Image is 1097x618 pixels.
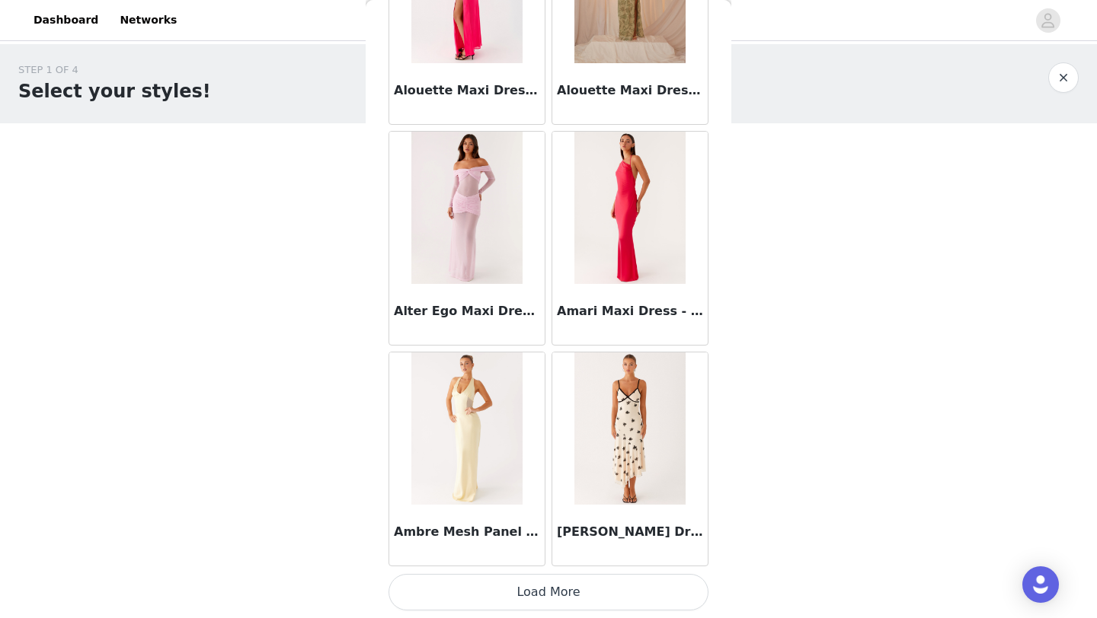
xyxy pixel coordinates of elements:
[394,81,540,100] h3: Alouette Maxi Dress - Fuchsia
[411,352,522,505] img: Ambre Mesh Panel Maxi Dress - Yellow
[1022,566,1059,603] div: Open Intercom Messenger
[557,302,703,320] h3: Amari Maxi Dress - Raspberry
[24,3,107,37] a: Dashboard
[389,574,708,610] button: Load More
[574,132,685,284] img: Amari Maxi Dress - Raspberry
[557,523,703,541] h3: [PERSON_NAME] Dress - Nude
[18,62,211,78] div: STEP 1 OF 4
[18,78,211,105] h1: Select your styles!
[574,352,685,505] img: Amelia Midi Dress - Nude
[110,3,186,37] a: Networks
[394,302,540,320] h3: Alter Ego Maxi Dress - Pink
[411,132,522,284] img: Alter Ego Maxi Dress - Pink
[1041,8,1055,33] div: avatar
[557,81,703,100] h3: Alouette Maxi Dress - [PERSON_NAME]
[394,523,540,541] h3: Ambre Mesh Panel Maxi Dress - Yellow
